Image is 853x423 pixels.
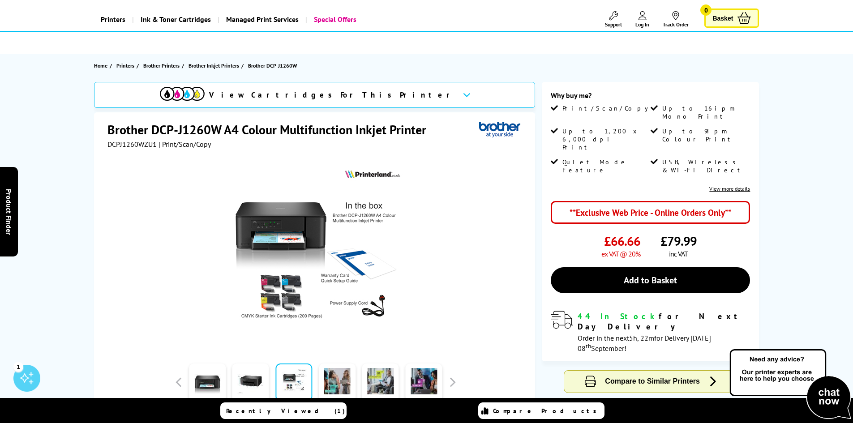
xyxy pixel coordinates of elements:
a: Brother Inkjet Printers [189,61,241,70]
a: Home [94,61,110,70]
span: | Print/Scan/Copy [159,140,211,149]
a: Recently Viewed (1) [220,402,347,419]
span: Up to 9ipm Colour Print [662,127,748,143]
div: **Exclusive Web Price - Online Orders Only** [551,201,750,224]
sup: th [586,342,591,350]
span: Brother Inkjet Printers [189,61,239,70]
span: Basket [712,12,733,24]
span: £79.99 [660,233,697,249]
a: Special Offers [305,8,363,31]
span: £66.66 [604,233,640,249]
img: Open Live Chat window [728,348,853,421]
span: USB, Wireless & Wi-Fi Direct [662,158,748,174]
span: Support [605,21,622,28]
span: Product Finder [4,188,13,235]
a: Brother Printers [143,61,182,70]
span: Order in the next for Delivery [DATE] 08 September! [578,333,711,353]
h1: Brother DCP-J1260W A4 Colour Multifunction Inkjet Printer [107,121,435,138]
span: DCPJ1260WZU1 [107,140,157,149]
div: Why buy me? [551,91,750,104]
img: Brother [479,121,520,138]
a: Support [605,11,622,28]
button: Compare to Similar Printers [564,371,737,393]
span: View Cartridges For This Printer [209,90,455,100]
a: Track Order [663,11,689,28]
a: Printers [116,61,137,70]
span: Brother DCP-J1260W [248,61,297,70]
span: 0 [700,4,712,16]
div: 1 [13,362,23,372]
a: Basket 0 [704,9,759,28]
a: Printers [94,8,132,31]
img: cmyk-icon.svg [160,87,205,101]
span: Quiet Mode Feature [562,158,648,174]
span: Log In [635,21,649,28]
a: Ink & Toner Cartridges [132,8,218,31]
div: for Next Day Delivery [578,311,750,332]
a: Managed Print Services [218,8,305,31]
div: modal_delivery [551,311,750,352]
span: Recently Viewed (1) [226,407,345,415]
span: 44 In Stock [578,311,659,321]
span: Print/Scan/Copy [562,104,655,112]
span: 5h, 22m [629,333,654,342]
span: Compare Products [493,407,601,415]
span: Up to 1,200 x 6,000 dpi Print [562,127,648,151]
span: Printers [116,61,134,70]
span: Compare to Similar Printers [605,377,700,385]
a: Compare Products [478,402,604,419]
img: Brother DCP-J1260W Thumbnail [228,167,403,342]
span: Ink & Toner Cartridges [141,8,211,31]
span: ex VAT @ 20% [601,249,640,258]
a: Brother DCP-J1260W [248,61,299,70]
span: Up to 16ipm Mono Print [662,104,748,120]
span: Brother Printers [143,61,180,70]
a: View more details [709,185,750,192]
span: Home [94,61,107,70]
a: Add to Basket [551,267,750,293]
span: inc VAT [669,249,688,258]
a: Log In [635,11,649,28]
